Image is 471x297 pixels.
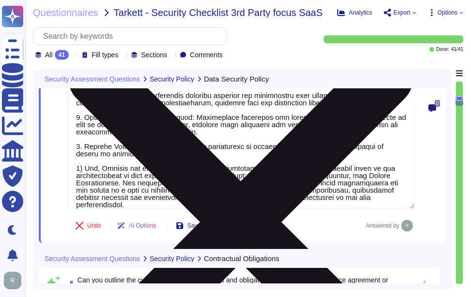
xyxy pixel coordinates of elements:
span: Security Policy [150,255,194,262]
span: Sections [141,51,167,58]
span: Options [438,10,457,16]
button: Analytics [337,9,372,16]
span: Security Assessment Questions [45,76,140,82]
span: Analytics [349,10,372,16]
span: Fill types [92,51,118,58]
span: Questionnaires [33,8,98,17]
input: Search by keywords [38,28,226,45]
span: Security Policy [150,76,194,82]
span: Contractual Obligations [204,255,280,262]
button: user [2,270,28,291]
span: All [45,51,53,58]
span: 5 [66,280,74,287]
span: Tarkett - Security Checklist 3rd Party focus SaaS [114,8,323,17]
span: Done: [436,47,449,52]
span: 41 / 41 [451,47,463,52]
span: Comments [190,51,223,58]
div: 41 [55,50,69,60]
span: Export [393,10,410,16]
span: 0 [435,100,440,107]
img: user [401,220,413,231]
span: Data Security Policy [204,75,269,82]
span: Security Assessment Questions [45,255,140,262]
img: user [4,272,21,289]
